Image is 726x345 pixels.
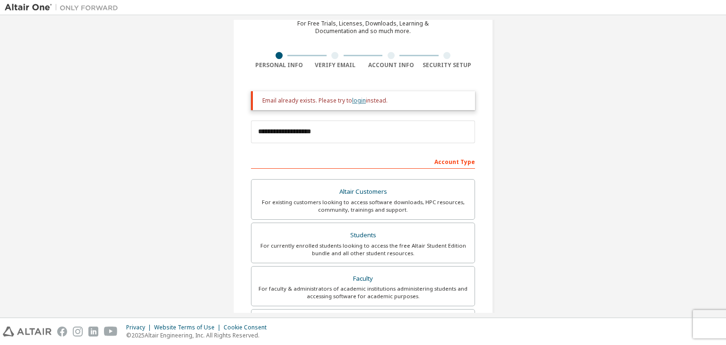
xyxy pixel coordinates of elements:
[419,61,475,69] div: Security Setup
[352,96,366,104] a: login
[104,327,118,336] img: youtube.svg
[257,272,469,285] div: Faculty
[73,327,83,336] img: instagram.svg
[224,324,272,331] div: Cookie Consent
[257,242,469,257] div: For currently enrolled students looking to access the free Altair Student Edition bundle and all ...
[126,324,154,331] div: Privacy
[3,327,52,336] img: altair_logo.svg
[257,229,469,242] div: Students
[251,61,307,69] div: Personal Info
[57,327,67,336] img: facebook.svg
[257,198,469,214] div: For existing customers looking to access software downloads, HPC resources, community, trainings ...
[297,20,429,35] div: For Free Trials, Licenses, Downloads, Learning & Documentation and so much more.
[307,61,363,69] div: Verify Email
[154,324,224,331] div: Website Terms of Use
[251,154,475,169] div: Account Type
[5,3,123,12] img: Altair One
[363,61,419,69] div: Account Info
[262,97,467,104] div: Email already exists. Please try to instead.
[257,285,469,300] div: For faculty & administrators of academic institutions administering students and accessing softwa...
[88,327,98,336] img: linkedin.svg
[126,331,272,339] p: © 2025 Altair Engineering, Inc. All Rights Reserved.
[257,185,469,198] div: Altair Customers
